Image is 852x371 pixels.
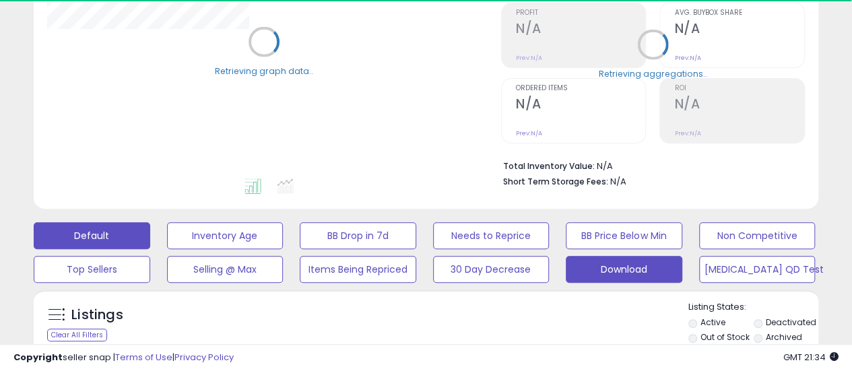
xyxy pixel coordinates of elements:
a: Privacy Policy [174,351,234,364]
button: Download [566,256,682,283]
button: Selling @ Max [167,256,284,283]
button: BB Drop in 7d [300,222,416,249]
button: [MEDICAL_DATA] QD Test [699,256,816,283]
button: Needs to Reprice [433,222,550,249]
button: BB Price Below Min [566,222,682,249]
span: 2025-09-13 21:34 GMT [783,351,839,364]
button: Items Being Repriced [300,256,416,283]
label: Deactivated [766,316,816,328]
button: Default [34,222,150,249]
h5: Listings [71,306,123,325]
label: Out of Stock [700,331,749,343]
div: Retrieving aggregations.. [599,67,707,79]
button: Non Competitive [699,222,816,249]
button: Top Sellers [34,256,150,283]
div: seller snap | | [13,351,234,364]
label: Active [700,316,725,328]
button: 30 Day Decrease [433,256,550,283]
button: Inventory Age [167,222,284,249]
strong: Copyright [13,351,63,364]
label: Archived [766,331,802,343]
p: Listing States: [688,301,818,314]
a: Terms of Use [115,351,172,364]
div: Clear All Filters [47,329,107,341]
div: Retrieving graph data.. [215,65,313,77]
